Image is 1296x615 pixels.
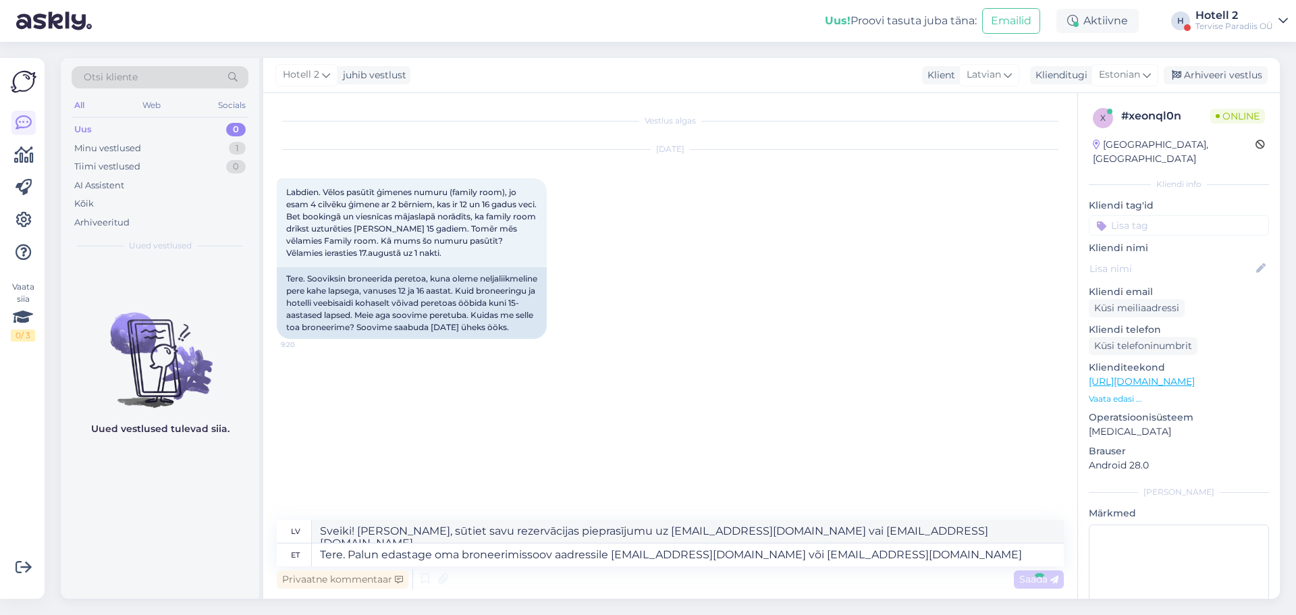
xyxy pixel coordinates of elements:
[1089,323,1269,337] p: Kliendi telefon
[11,329,35,342] div: 0 / 3
[1210,109,1265,124] span: Online
[91,422,230,436] p: Uued vestlused tulevad siia.
[1089,506,1269,520] p: Märkmed
[226,160,246,173] div: 0
[1089,285,1269,299] p: Kliendi email
[922,68,955,82] div: Klient
[1171,11,1190,30] div: H
[1089,299,1185,317] div: Küsi meiliaadressi
[215,97,248,114] div: Socials
[281,340,331,350] span: 9:20
[1056,9,1139,33] div: Aktiivne
[74,142,141,155] div: Minu vestlused
[1099,68,1140,82] span: Estonian
[982,8,1040,34] button: Emailid
[1195,10,1273,21] div: Hotell 2
[1089,375,1195,387] a: [URL][DOMAIN_NAME]
[1089,393,1269,405] p: Vaata edasi ...
[1100,113,1106,123] span: x
[1089,410,1269,425] p: Operatsioonisüsteem
[1089,444,1269,458] p: Brauser
[11,281,35,342] div: Vaata siia
[74,216,130,230] div: Arhiveeritud
[74,179,124,192] div: AI Assistent
[1089,178,1269,190] div: Kliendi info
[1089,198,1269,213] p: Kliendi tag'id
[1089,458,1269,473] p: Android 28.0
[74,160,140,173] div: Tiimi vestlused
[967,68,1001,82] span: Latvian
[72,97,87,114] div: All
[283,68,319,82] span: Hotell 2
[1195,10,1288,32] a: Hotell 2Tervise Paradiis OÜ
[1089,425,1269,439] p: [MEDICAL_DATA]
[286,187,539,258] span: Labdien. Vēlos pasūtīt ģimenes numuru (family room), jo esam 4 cilvēku ģimene ar 2 bērniem, kas i...
[825,14,850,27] b: Uus!
[337,68,406,82] div: juhib vestlust
[1089,486,1269,498] div: [PERSON_NAME]
[61,288,259,410] img: No chats
[129,240,192,252] span: Uued vestlused
[1089,241,1269,255] p: Kliendi nimi
[84,70,138,84] span: Otsi kliente
[11,69,36,95] img: Askly Logo
[1093,138,1255,166] div: [GEOGRAPHIC_DATA], [GEOGRAPHIC_DATA]
[229,142,246,155] div: 1
[1164,66,1268,84] div: Arhiveeri vestlus
[74,123,92,136] div: Uus
[277,267,547,339] div: Tere. Sooviksin broneerida peretoa, kuna oleme neljaliikmeline pere kahe lapsega, vanuses 12 ja 1...
[226,123,246,136] div: 0
[1089,261,1253,276] input: Lisa nimi
[277,115,1064,127] div: Vestlus algas
[825,13,977,29] div: Proovi tasuta juba täna:
[1089,215,1269,236] input: Lisa tag
[1089,337,1197,355] div: Küsi telefoninumbrit
[1089,360,1269,375] p: Klienditeekond
[1121,108,1210,124] div: # xeonql0n
[140,97,163,114] div: Web
[74,197,94,211] div: Kõik
[1030,68,1087,82] div: Klienditugi
[277,143,1064,155] div: [DATE]
[1195,21,1273,32] div: Tervise Paradiis OÜ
